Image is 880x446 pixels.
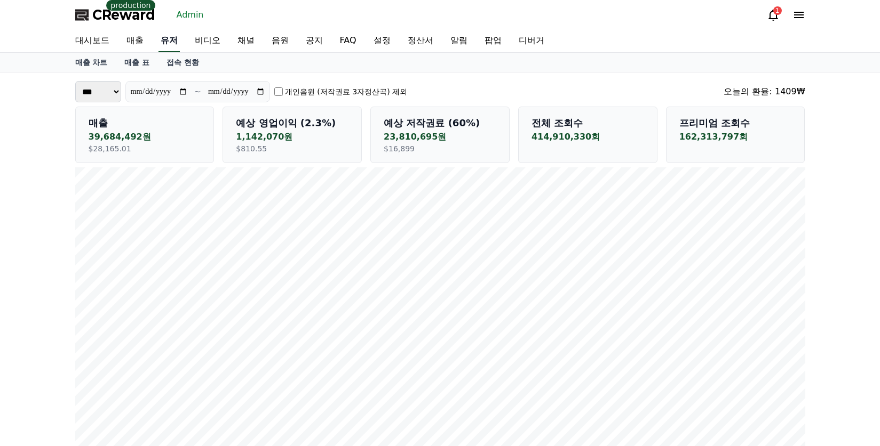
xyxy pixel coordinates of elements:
[767,9,780,21] a: 1
[532,131,644,143] p: 414,910,330회
[679,116,792,131] p: 프리미엄 조회수
[384,143,496,154] p: $16,899
[724,85,805,98] div: 오늘의 환율: 1409₩
[442,30,476,52] a: 알림
[3,338,70,364] a: Home
[27,354,46,362] span: Home
[186,30,229,52] a: 비디오
[476,30,510,52] a: 팝업
[679,131,792,143] p: 162,313,797회
[384,116,496,131] p: 예상 저작권료 (60%)
[194,85,201,98] p: ~
[89,143,201,154] p: $28,165.01
[510,30,553,52] a: 디버거
[285,86,407,97] label: 개인음원 (저작권료 3자정산곡) 제외
[384,131,496,143] p: 23,810,695원
[67,30,118,52] a: 대시보드
[365,30,399,52] a: 설정
[116,53,158,72] a: 매출 표
[532,116,644,131] p: 전체 조회수
[236,143,348,154] p: $810.55
[118,30,152,52] a: 매출
[89,116,201,131] p: 매출
[89,354,120,363] span: Messages
[263,30,297,52] a: 음원
[138,338,205,364] a: Settings
[331,30,365,52] a: FAQ
[158,53,208,72] a: 접속 현황
[172,6,208,23] a: Admin
[92,6,155,23] span: CReward
[158,30,180,52] a: 유저
[773,6,782,15] div: 1
[89,131,201,143] p: 39,684,492원
[236,131,348,143] p: 1,142,070원
[75,6,155,23] a: CReward
[158,354,184,362] span: Settings
[236,116,348,131] p: 예상 영업이익 (2.3%)
[297,30,331,52] a: 공지
[399,30,442,52] a: 정산서
[70,338,138,364] a: Messages
[67,53,116,72] a: 매출 차트
[229,30,263,52] a: 채널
